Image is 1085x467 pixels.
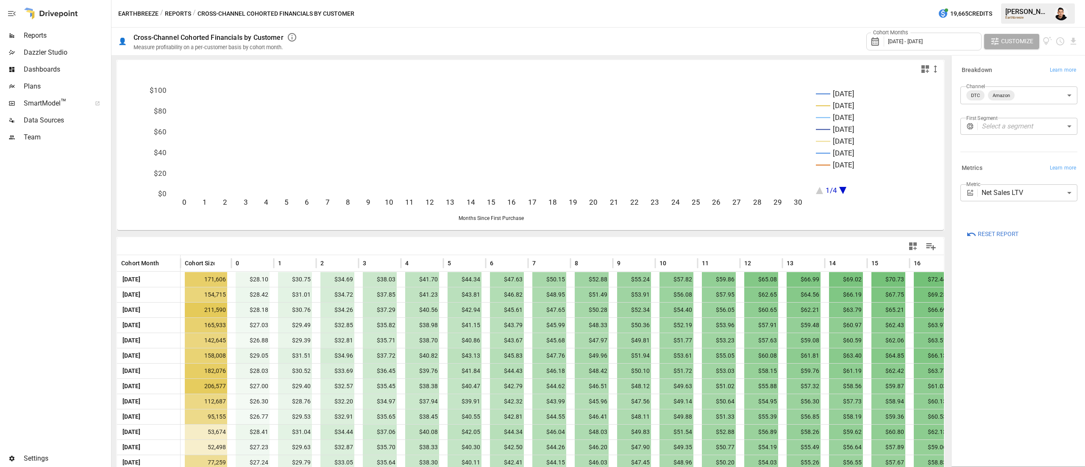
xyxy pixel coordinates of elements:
[753,198,762,206] text: 28
[968,91,983,100] span: DTC
[448,259,451,267] span: 5
[325,198,330,206] text: 7
[833,89,854,98] text: [DATE]
[528,198,537,206] text: 17
[630,198,639,206] text: 22
[448,318,481,333] span: $41.15
[962,66,992,75] h6: Breakdown
[744,318,778,333] span: $57.91
[532,348,566,363] span: $47.76
[182,198,186,206] text: 0
[787,379,821,394] span: $57.32
[448,379,481,394] span: $40.47
[787,333,821,348] span: $59.08
[829,348,863,363] span: $63.40
[215,257,227,269] button: Sort
[532,287,566,302] span: $48.95
[154,148,167,157] text: $40
[193,8,196,19] div: /
[935,6,996,22] button: 19,665Credits
[448,394,481,409] span: $39.91
[320,364,354,378] span: $33.69
[787,348,821,363] span: $61.81
[236,318,270,333] span: $27.03
[134,33,284,42] div: Cross-Channel Cohorted Financials by Customer
[24,132,109,142] span: Team
[829,303,863,317] span: $63.79
[490,379,524,394] span: $42.79
[575,287,609,302] span: $51.49
[320,379,354,394] span: $32.57
[121,303,142,317] span: [DATE]
[405,333,439,348] span: $38.70
[490,348,524,363] span: $45.83
[185,287,227,302] span: 154,715
[405,287,439,302] span: $41.23
[405,318,439,333] span: $38.98
[24,64,109,75] span: Dashboards
[659,303,693,317] span: $54.40
[240,257,252,269] button: Sort
[575,318,609,333] span: $48.33
[490,333,524,348] span: $43.67
[833,161,854,169] text: [DATE]
[405,394,439,409] span: $37.94
[121,364,142,378] span: [DATE]
[452,257,464,269] button: Sort
[921,237,940,256] button: Manage Columns
[223,198,227,206] text: 2
[871,303,905,317] span: $65.21
[490,272,524,287] span: $47.63
[871,318,905,333] span: $62.43
[787,394,821,409] span: $56.30
[702,259,709,267] span: 11
[692,198,700,206] text: 25
[1050,66,1076,75] span: Learn more
[960,227,1024,242] button: Reset Report
[320,272,354,287] span: $34.69
[744,303,778,317] span: $60.65
[617,318,651,333] span: $50.36
[787,287,821,302] span: $64.56
[621,257,633,269] button: Sort
[490,303,524,317] span: $45.61
[532,303,566,317] span: $47.65
[121,259,159,267] span: Cohort Month
[278,394,312,409] span: $28.76
[787,259,793,267] span: 13
[121,318,142,333] span: [DATE]
[829,379,863,394] span: $58.56
[236,333,270,348] span: $26.88
[185,394,227,409] span: 112,687
[363,333,397,348] span: $35.71
[871,364,905,378] span: $62.42
[490,287,524,302] span: $46.82
[448,272,481,287] span: $44.34
[185,364,227,378] span: 182,076
[24,98,86,108] span: SmartModel
[744,272,778,287] span: $65.08
[278,364,312,378] span: $30.52
[185,348,227,363] span: 158,008
[236,364,270,378] span: $28.03
[617,287,651,302] span: $53.91
[532,394,566,409] span: $43.99
[118,8,159,19] button: Earthbreeze
[829,287,863,302] span: $66.19
[150,86,167,95] text: $100
[236,348,270,363] span: $29.05
[405,379,439,394] span: $38.38
[405,272,439,287] span: $41.70
[589,198,598,206] text: 20
[121,287,142,302] span: [DATE]
[548,198,557,206] text: 18
[871,29,910,36] label: Cohort Months
[978,229,1018,239] span: Reset Report
[346,198,350,206] text: 8
[871,348,905,363] span: $64.85
[117,78,931,230] svg: A chart.
[787,272,821,287] span: $66.99
[659,364,693,378] span: $51.72
[532,259,536,267] span: 7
